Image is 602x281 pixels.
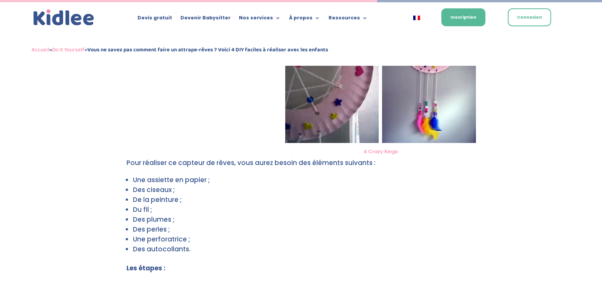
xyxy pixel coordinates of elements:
[126,157,476,175] p: Pour réaliser ce capteur de rêves, vous aurez besoin des éléments suivants :
[133,175,476,185] li: Une assiette en papier ;
[32,45,49,54] a: Accueil
[363,148,398,155] a: 4 Crazy Kings
[329,15,368,24] a: Ressources
[285,18,379,143] img: tissage de l'assiette avec du fil et des décoration
[239,15,281,24] a: Nos services
[382,18,476,143] img: diy enfant : comment faire un attrape reves avec une assiette en papier
[413,16,420,20] img: Français
[87,45,328,54] strong: Vous ne savez pas comment faire un attrape-rêves ? Voici 4 DIY faciles à réaliser avec les enfants
[180,15,231,24] a: Devenir Babysitter
[289,15,320,24] a: À propos
[133,234,476,244] li: Une perforatrice ;
[508,8,551,26] a: Connexion
[137,15,172,24] a: Devis gratuit
[133,244,476,254] li: Des autocollants.
[32,8,96,28] img: logo_kidlee_bleu
[32,8,96,28] a: Kidlee Logo
[32,45,328,54] span: » »
[126,264,166,273] strong: Les étapes :
[133,185,476,195] li: Des ciseaux ;
[133,214,476,224] li: Des plumes ;
[441,8,485,26] a: Inscription
[52,45,85,54] a: Do It Yourself
[133,205,476,214] li: Du fil ;
[133,195,476,205] li: De la peinture ;
[133,224,476,234] li: Des perles ;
